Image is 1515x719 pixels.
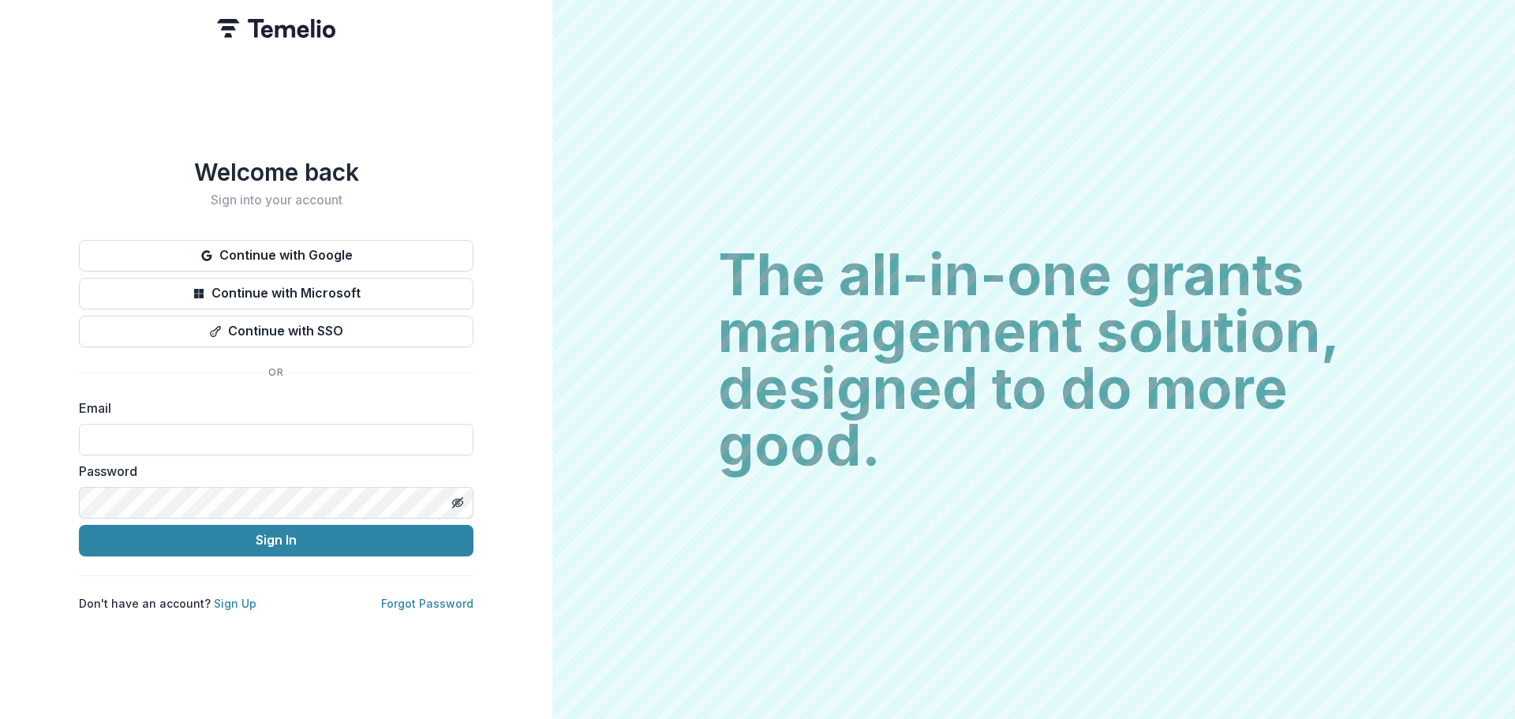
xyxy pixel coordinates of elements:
label: Email [79,399,464,418]
p: Don't have an account? [79,595,256,612]
a: Forgot Password [381,597,473,610]
a: Sign Up [214,597,256,610]
button: Continue with Google [79,240,473,271]
label: Password [79,462,464,481]
button: Toggle password visibility [445,490,470,515]
button: Sign In [79,525,473,556]
button: Continue with Microsoft [79,278,473,309]
img: Temelio [217,19,335,38]
h1: Welcome back [79,158,473,186]
h2: Sign into your account [79,193,473,208]
button: Continue with SSO [79,316,473,347]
